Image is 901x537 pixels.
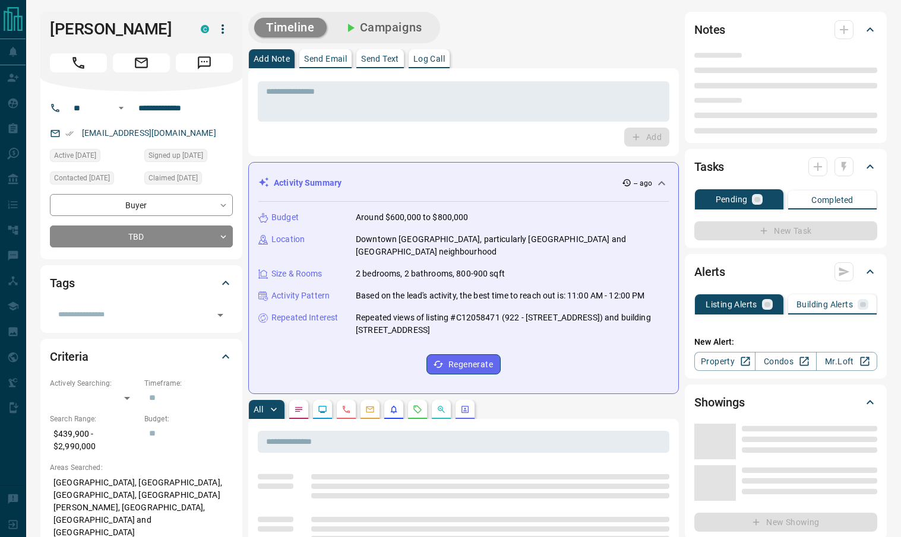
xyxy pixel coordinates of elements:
[356,290,645,302] p: Based on the lead's activity, the best time to reach out is: 11:00 AM - 12:00 PM
[694,388,877,417] div: Showings
[148,150,203,161] span: Signed up [DATE]
[361,55,399,63] p: Send Text
[271,312,338,324] p: Repeated Interest
[634,178,652,189] p: -- ago
[50,53,107,72] span: Call
[50,171,138,188] div: Wed Jul 23 2025
[694,258,877,286] div: Alerts
[50,424,138,456] p: $439,900 - $2,990,000
[356,233,669,258] p: Downtown [GEOGRAPHIC_DATA], particularly [GEOGRAPHIC_DATA] and [GEOGRAPHIC_DATA] neighbourhood
[50,347,88,366] h2: Criteria
[148,172,198,184] span: Claimed [DATE]
[331,18,434,37] button: Campaigns
[694,352,755,371] a: Property
[82,128,216,138] a: [EMAIL_ADDRESS][DOMAIN_NAME]
[114,101,128,115] button: Open
[356,312,669,336] p: Repeated views of listing #C12058471 (922 - [STREET_ADDRESS]) and building [STREET_ADDRESS]
[50,414,138,424] p: Search Range:
[254,18,327,37] button: Timeline
[54,150,96,161] span: Active [DATE]
[342,405,351,414] svg: Calls
[144,414,233,424] p: Budget:
[271,233,305,246] p: Location
[50,378,138,389] p: Actively Searching:
[50,462,233,473] p: Areas Searched:
[50,194,233,216] div: Buyer
[304,55,347,63] p: Send Email
[50,149,138,166] div: Mon Aug 18 2025
[271,268,323,280] p: Size & Rooms
[811,196,853,204] p: Completed
[365,405,375,414] svg: Emails
[716,195,748,204] p: Pending
[356,268,505,280] p: 2 bedrooms, 2 bathrooms, 800-900 sqft
[176,53,233,72] span: Message
[50,269,233,297] div: Tags
[694,20,725,39] h2: Notes
[254,55,290,63] p: Add Note
[437,405,446,414] svg: Opportunities
[212,307,229,323] button: Open
[413,405,422,414] svg: Requests
[50,20,183,39] h1: [PERSON_NAME]
[144,378,233,389] p: Timeframe:
[50,225,233,247] div: TBD
[54,172,110,184] span: Contacted [DATE]
[144,171,233,188] div: Wed Jul 23 2025
[694,15,877,44] div: Notes
[389,405,399,414] svg: Listing Alerts
[755,352,816,371] a: Condos
[356,211,469,224] p: Around $600,000 to $800,000
[50,274,74,293] h2: Tags
[258,172,669,194] div: Activity Summary-- ago
[254,405,263,414] p: All
[816,352,877,371] a: Mr.Loft
[796,300,853,309] p: Building Alerts
[413,55,445,63] p: Log Call
[144,149,233,166] div: Tue Apr 26 2022
[706,300,757,309] p: Listing Alerts
[460,405,470,414] svg: Agent Actions
[50,342,233,371] div: Criteria
[694,393,745,412] h2: Showings
[271,290,330,302] p: Activity Pattern
[694,336,877,348] p: New Alert:
[271,211,299,224] p: Budget
[113,53,170,72] span: Email
[274,177,342,189] p: Activity Summary
[201,25,209,33] div: condos.ca
[694,152,877,181] div: Tasks
[694,157,724,176] h2: Tasks
[426,354,501,374] button: Regenerate
[318,405,327,414] svg: Lead Browsing Activity
[694,262,725,281] h2: Alerts
[65,129,74,138] svg: Email Verified
[294,405,304,414] svg: Notes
